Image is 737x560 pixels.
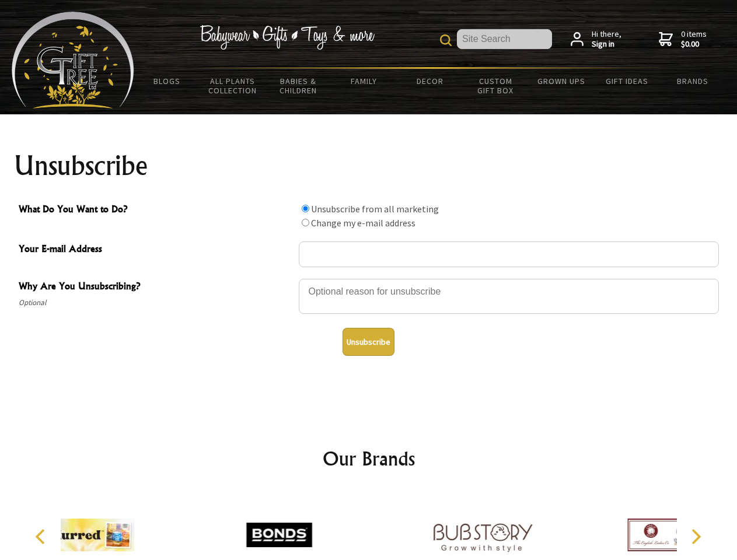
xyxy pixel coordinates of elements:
a: BLOGS [134,69,200,93]
input: What Do You Want to Do? [302,219,309,226]
a: All Plants Collection [200,69,266,103]
button: Next [683,524,708,549]
img: Babywear - Gifts - Toys & more [200,25,375,50]
h2: Our Brands [23,444,714,473]
a: Custom Gift Box [463,69,529,103]
img: Babyware - Gifts - Toys and more... [12,12,134,108]
a: Decor [397,69,463,93]
button: Unsubscribe [343,328,394,356]
input: What Do You Want to Do? [302,205,309,212]
a: Babies & Children [266,69,331,103]
input: Your E-mail Address [299,242,719,267]
input: Site Search [457,29,552,49]
label: Unsubscribe from all marketing [311,203,439,215]
strong: $0.00 [681,39,707,50]
a: Brands [660,69,726,93]
span: Optional [19,296,293,310]
span: 0 items [681,29,707,50]
img: product search [440,34,452,46]
a: Gift Ideas [594,69,660,93]
textarea: Why Are You Unsubscribing? [299,279,719,314]
span: Hi there, [592,29,621,50]
span: Your E-mail Address [19,242,293,258]
a: Hi there,Sign in [571,29,621,50]
label: Change my e-mail address [311,217,415,229]
h1: Unsubscribe [14,152,724,180]
span: Why Are You Unsubscribing? [19,279,293,296]
button: Previous [29,524,55,549]
a: Grown Ups [528,69,594,93]
a: Family [331,69,397,93]
span: What Do You Want to Do? [19,202,293,219]
strong: Sign in [592,39,621,50]
a: 0 items$0.00 [659,29,707,50]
